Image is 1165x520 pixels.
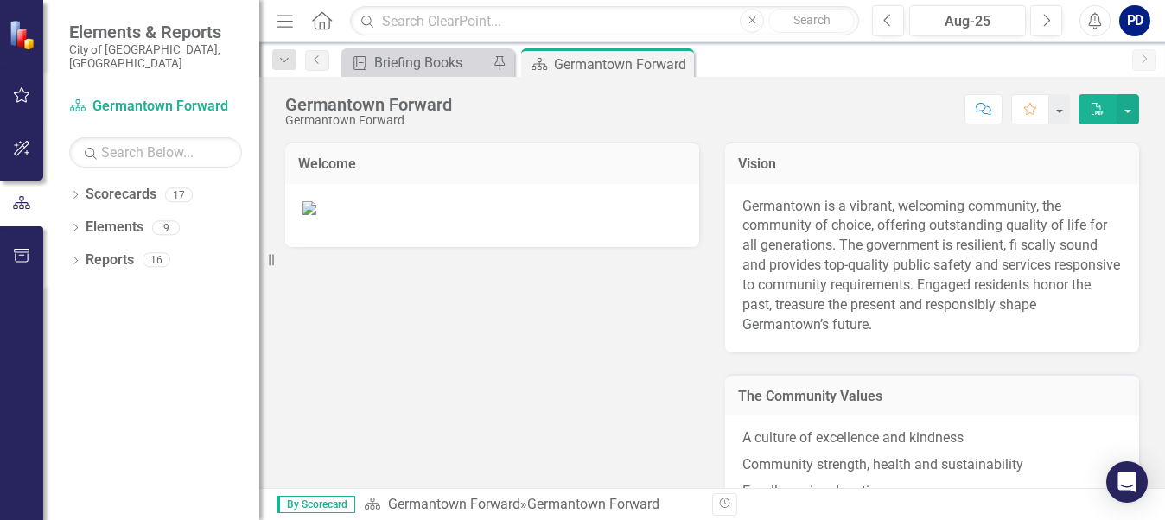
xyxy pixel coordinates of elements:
a: Scorecards [86,185,156,205]
a: Briefing Books [346,52,488,73]
p: Excellence in education [742,479,1122,505]
button: PD [1119,5,1150,36]
div: Open Intercom Messenger [1106,461,1148,503]
div: Germantown Forward [285,114,452,127]
span: By Scorecard [277,496,355,513]
a: Germantown Forward [69,97,242,117]
div: Aug-25 [915,11,1020,32]
h3: The Community Values [738,389,1126,404]
button: Aug-25 [909,5,1026,36]
div: 17 [165,187,193,202]
div: 9 [152,220,180,235]
h3: Welcome [298,156,686,172]
div: Briefing Books [374,52,488,73]
img: 198-077_GermantownForward2035_Layout_rev2%20(4)_Page_01%20v2.jpg [302,201,316,215]
img: ClearPoint Strategy [9,20,39,50]
a: Elements [86,218,143,238]
a: Germantown Forward [388,496,520,512]
div: 16 [143,253,170,268]
a: Reports [86,250,134,270]
div: Germantown Forward [554,54,690,75]
h3: Vision [738,156,1126,172]
input: Search Below... [69,137,242,168]
div: Germantown Forward [285,95,452,114]
button: Search [768,9,855,33]
p: Community strength, health and sustainability [742,452,1122,479]
span: Elements & Reports [69,22,242,42]
div: » [364,495,699,515]
small: City of [GEOGRAPHIC_DATA], [GEOGRAPHIC_DATA] [69,42,242,71]
div: Germantown Forward [527,496,659,512]
input: Search ClearPoint... [350,6,859,36]
span: Search [793,13,831,27]
p: Germantown is a vibrant, welcoming community, the community of choice, offering outstanding quali... [742,197,1122,335]
p: A culture of excellence and kindness [742,428,1122,452]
